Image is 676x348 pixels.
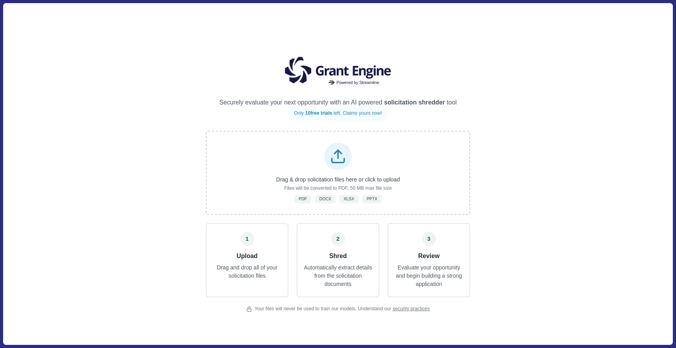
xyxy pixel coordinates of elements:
img: Powered by Streamline Logo [329,81,335,85]
h3: Review [394,251,464,261]
p: Evaluate your opportunity and begin building a strong application [394,264,464,288]
p: Automatically extract details from the solicitation documents [303,264,373,288]
span: solicitation shredder [382,99,447,106]
span: 10 free trials [305,110,332,116]
span: PPTX [367,196,377,201]
h3: Upload [209,251,285,261]
span: XLSX [344,196,354,201]
a: security practices [393,306,430,311]
span: 3 [427,235,430,243]
img: Grantengine Logo [279,55,397,86]
p: Securely evaluate your next opportunity with an AI powered tool [219,98,456,108]
p: Drag & drop solicitation files here or click to upload [276,176,400,184]
p: Drag and drop all of your solicitation files [209,264,285,280]
span: PDF [299,196,307,201]
span: DOCX [319,196,331,201]
h3: Shred [303,251,373,261]
div: Powered by Streamline [327,79,380,87]
span: 1 [246,235,249,243]
span: Your files will never be used to train our models. Understand our [255,306,430,313]
div: Only left. Claims yours now! [288,107,388,120]
p: Files will be converted to PDF, 50 MB max file size [284,185,392,192]
span: 2 [336,235,340,243]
